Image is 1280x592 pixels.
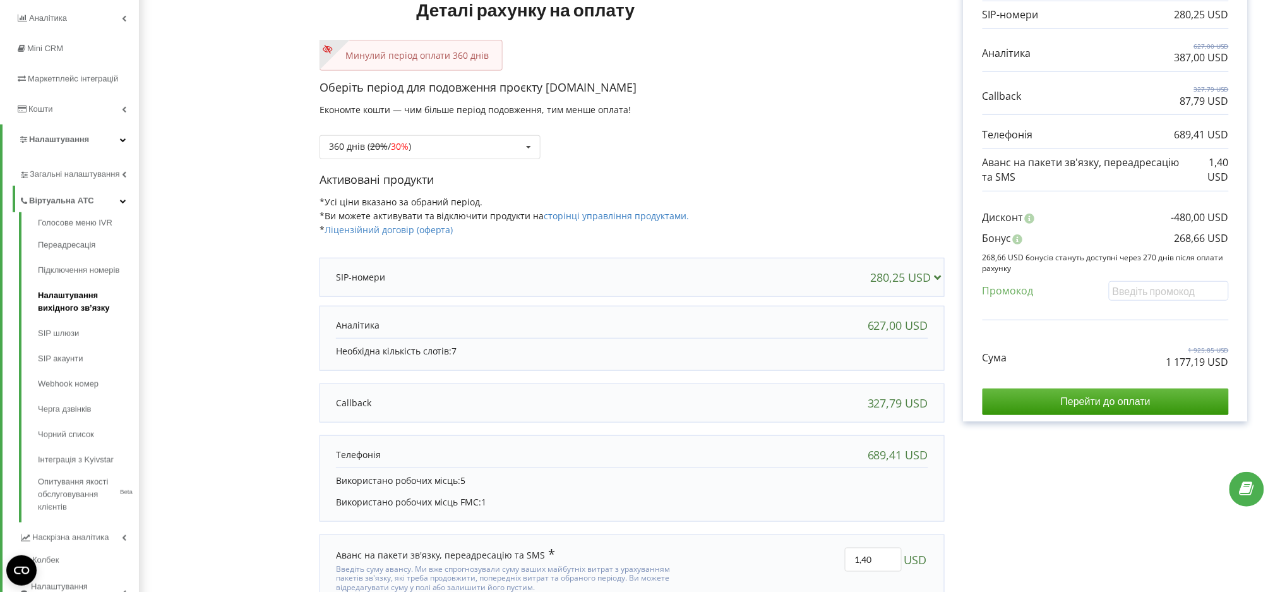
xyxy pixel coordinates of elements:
p: 1 177,19 USD [1166,355,1229,370]
p: SIP-номери [336,271,385,284]
a: Загальні налаштування [19,159,139,186]
a: SIP акаунти [38,346,139,372]
span: 1 [482,496,487,508]
span: USD [904,548,927,572]
input: Перейти до оплати [983,389,1229,415]
p: 689,41 USD [1175,128,1229,142]
div: 689,41 USD [868,449,928,461]
p: 1 925,85 USD [1166,346,1229,354]
input: Введіть промокод [1109,281,1229,301]
p: 387,00 USD [1175,51,1229,65]
a: Налаштування [3,124,139,155]
p: Використано робочих місць: [336,474,928,487]
p: 1,40 USD [1190,155,1229,184]
span: Налаштування [29,135,89,144]
div: 627,00 USD [868,319,928,332]
p: Callback [983,89,1022,104]
p: 268,66 USD бонусів стануть доступні через 270 днів після оплати рахунку [983,252,1229,274]
span: Віртуальна АТС [29,195,94,207]
a: Інтеграція з Kyivstar [38,447,139,473]
p: Аванс на пакети зв'язку, переадресацію та SMS [983,155,1190,184]
span: Колбек [32,554,59,567]
button: Open CMP widget [6,555,37,586]
a: Налаштування вихідного зв’язку [38,283,139,321]
span: Маркетплейс інтеграцій [28,74,118,83]
p: Аналітика [983,46,1031,61]
a: Переадресація [38,233,139,258]
a: Опитування якості обслуговування клієнтівBeta [38,473,139,514]
p: -480,00 USD [1171,210,1229,225]
a: Підключення номерів [38,258,139,283]
a: Чорний список [38,422,139,447]
span: Загальні налаштування [30,168,119,181]
p: Використано робочих місць FMC: [336,496,928,509]
p: Необхідна кількість слотів: [336,345,928,358]
span: Аналiтика [29,13,67,23]
a: Webhook номер [38,372,139,397]
span: 7 [452,345,457,357]
a: Ліцензійний договір (оферта) [325,224,453,236]
a: сторінці управління продуктами. [544,210,690,222]
span: 30% [391,140,409,152]
p: 327,79 USD [1180,85,1229,94]
s: 20% [370,140,388,152]
a: Віртуальна АТС [19,186,139,212]
span: *Ви можете активувати та відключити продукти на [320,210,690,222]
p: Аналітика [336,319,380,332]
p: 268,66 USD [1175,231,1229,246]
a: Голосове меню IVR [38,217,139,233]
p: 280,25 USD [1175,8,1229,22]
div: Введіть суму авансу. Ми вже спрогнозували суму ваших майбутніх витрат з урахуванням пакетів зв'яз... [336,562,700,592]
p: Оберіть період для подовження проєкту [DOMAIN_NAME] [320,80,945,96]
p: Минулий період оплати 360 днів [333,49,489,62]
span: 5 [461,474,466,486]
div: 280,25 USD [870,271,947,284]
p: Бонус [983,231,1012,246]
a: Черга дзвінків [38,397,139,422]
div: Аванс на пакети зв'язку, переадресацію та SMS [336,548,556,562]
span: Економте кошти — чим більше період подовження, тим менше оплата! [320,104,631,116]
span: Наскрізна аналітика [32,531,109,544]
p: Дисконт [983,210,1024,225]
p: Телефонія [983,128,1033,142]
p: Телефонія [336,449,381,461]
p: Промокод [983,284,1034,298]
p: Сума [983,351,1007,365]
span: *Усі ціни вказано за обраний період. [320,196,483,208]
p: Callback [336,397,371,409]
div: 360 днів ( / ) [329,142,411,151]
p: 87,79 USD [1180,94,1229,109]
div: 327,79 USD [868,397,928,409]
a: SIP шлюзи [38,321,139,346]
p: 627,00 USD [1175,42,1229,51]
a: Колбек [19,549,139,572]
p: Активовані продукти [320,172,945,188]
span: Кошти [28,104,52,114]
span: Mini CRM [27,44,63,53]
p: SIP-номери [983,8,1039,22]
a: Наскрізна аналітика [19,523,139,549]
